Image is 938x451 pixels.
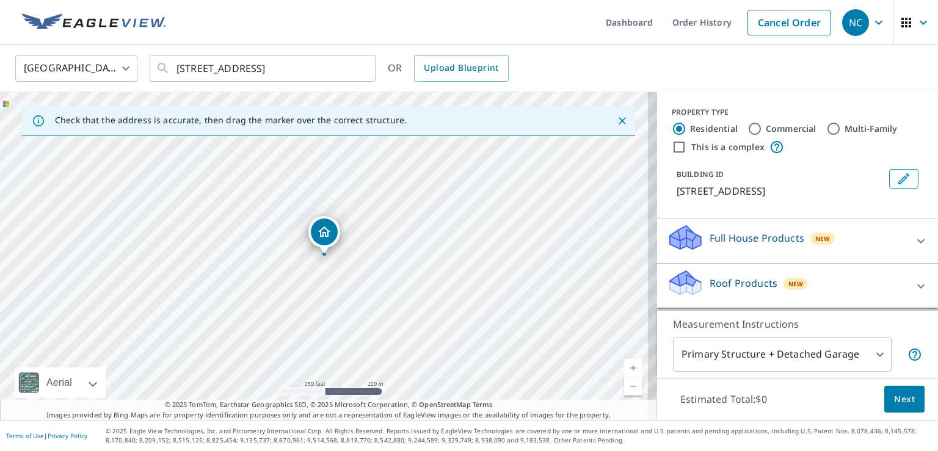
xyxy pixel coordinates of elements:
[673,317,922,331] p: Measurement Instructions
[747,10,831,35] a: Cancel Order
[176,51,351,85] input: Search by address or latitude-longitude
[884,386,925,413] button: Next
[677,169,724,179] p: BUILDING ID
[624,377,642,395] a: Current Level 17, Zoom Out
[788,279,804,289] span: New
[815,234,831,244] span: New
[690,123,738,135] label: Residential
[48,431,87,440] a: Privacy Policy
[842,9,869,36] div: NC
[667,269,928,303] div: Roof ProductsNew
[419,400,470,409] a: OpenStreetMap
[624,359,642,377] a: Current Level 17, Zoom In
[677,184,884,198] p: [STREET_ADDRESS]
[710,231,804,245] p: Full House Products
[845,123,898,135] label: Multi-Family
[672,107,923,118] div: PROPERTY TYPE
[894,392,915,407] span: Next
[6,432,87,439] p: |
[106,427,932,445] p: © 2025 Eagle View Technologies, Inc. and Pictometry International Corp. All Rights Reserved. Repo...
[671,386,777,413] p: Estimated Total: $0
[710,276,777,290] p: Roof Products
[414,55,508,82] a: Upload Blueprint
[15,51,137,85] div: [GEOGRAPHIC_DATA]
[6,431,44,440] a: Terms of Use
[15,367,106,398] div: Aerial
[907,347,922,362] span: Your report will include the primary structure and a detached garage if one exists.
[43,367,76,398] div: Aerial
[889,169,918,189] button: Edit building 1
[766,123,816,135] label: Commercial
[424,60,498,76] span: Upload Blueprint
[22,13,166,32] img: EV Logo
[614,113,630,129] button: Close
[667,223,928,258] div: Full House ProductsNew
[308,216,340,254] div: Dropped pin, building 1, Residential property, 13855 Via Perugia Delray Beach, FL 33446
[388,55,509,82] div: OR
[691,141,765,153] label: This is a complex
[673,337,892,372] div: Primary Structure + Detached Garage
[473,400,493,409] a: Terms
[55,115,407,126] p: Check that the address is accurate, then drag the marker over the correct structure.
[165,400,493,410] span: © 2025 TomTom, Earthstar Geographics SIO, © 2025 Microsoft Corporation, ©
